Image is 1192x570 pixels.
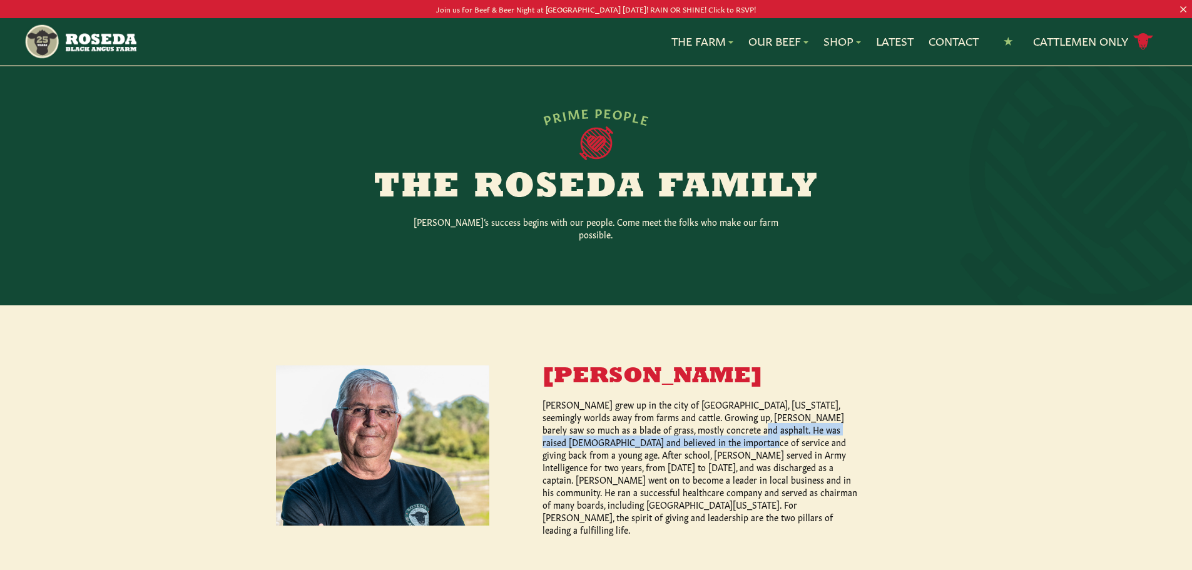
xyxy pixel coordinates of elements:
span: P [594,105,603,119]
a: Latest [876,33,914,49]
span: I [560,108,568,122]
p: Join us for Beef & Beer Night at [GEOGRAPHIC_DATA] [DATE]! RAIN OR SHINE! Click to RSVP! [59,3,1133,16]
a: Contact [929,33,979,49]
p: [PERSON_NAME] grew up in the city of [GEOGRAPHIC_DATA], [US_STATE], seemingly worlds away from fa... [543,398,863,536]
span: M [566,106,581,121]
span: E [580,105,589,120]
span: P [623,107,634,122]
span: O [611,106,624,121]
span: E [639,111,651,126]
a: The Farm [671,33,733,49]
h2: The Roseda Family [356,170,837,205]
div: PRIME PEOPLE [541,105,651,126]
img: https://roseda.com/wp-content/uploads/2021/05/roseda-25-header.png [24,23,136,60]
a: Cattlemen Only [1033,31,1153,53]
span: P [541,111,553,126]
a: Shop [823,33,861,49]
span: L [631,109,643,124]
p: [PERSON_NAME]’s success begins with our people. Come meet the folks who make our farm possible. [396,215,797,240]
a: Our Beef [748,33,808,49]
img: Ed Burchell Sr. [276,365,489,526]
nav: Main Navigation [24,18,1168,65]
h3: [PERSON_NAME] [543,365,863,388]
span: R [551,109,563,125]
span: E [603,105,613,120]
